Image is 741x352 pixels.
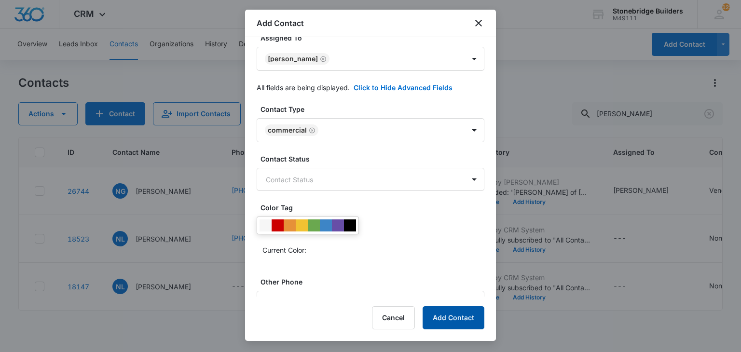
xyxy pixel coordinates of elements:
input: Other Phone [257,291,484,314]
label: Assigned To [261,33,488,43]
button: Cancel [372,306,415,329]
label: Other Phone [261,277,488,287]
div: #6aa84f [308,219,320,231]
div: #F6F6F6 [260,219,272,231]
div: #000000 [344,219,356,231]
div: #f1c232 [296,219,308,231]
div: #e69138 [284,219,296,231]
div: #CC0000 [272,219,284,231]
div: [PERSON_NAME] [268,55,318,62]
button: close [473,17,484,29]
div: #674ea7 [332,219,344,231]
button: Click to Hide Advanced Fields [354,82,453,93]
div: Commercial [268,127,307,134]
div: #3d85c6 [320,219,332,231]
label: Color Tag [261,203,488,213]
div: Remove Commercial [307,127,316,134]
h1: Add Contact [257,17,304,29]
button: Add Contact [423,306,484,329]
label: Contact Status [261,154,488,164]
div: Remove Mike Anderson [318,55,327,62]
p: Current Color: [262,245,306,255]
p: All fields are being displayed. [257,82,350,93]
label: Contact Type [261,104,488,114]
